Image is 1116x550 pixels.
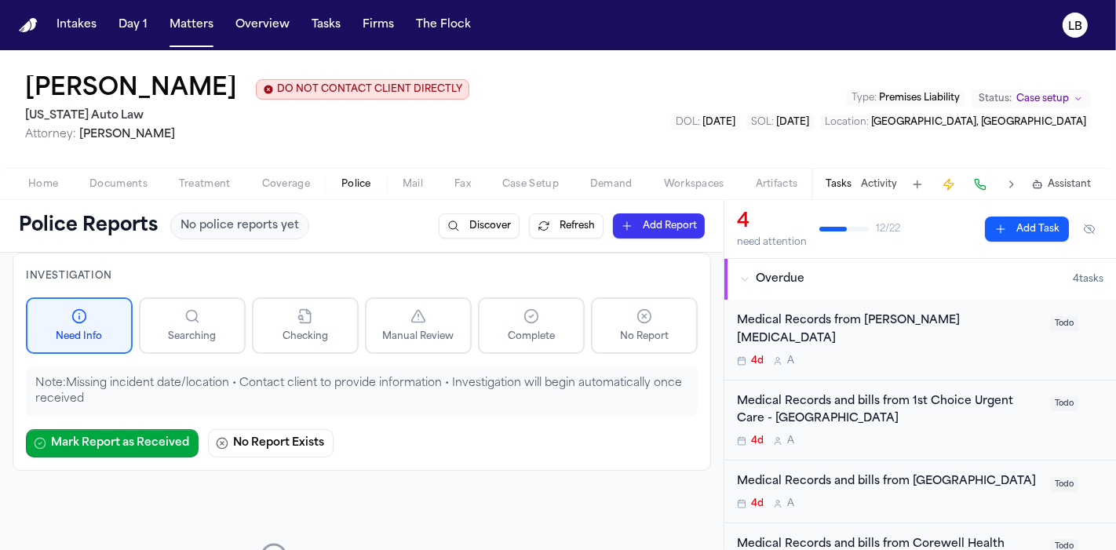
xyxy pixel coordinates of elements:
[478,297,585,354] button: Complete
[871,118,1086,127] span: [GEOGRAPHIC_DATA], [GEOGRAPHIC_DATA]
[208,429,334,457] button: No Report Exists
[79,129,175,140] span: [PERSON_NAME]
[756,178,798,191] span: Artifacts
[737,236,807,249] div: need attention
[252,297,359,354] button: Checking
[620,330,669,343] span: No Report
[879,93,960,103] span: Premises Liability
[1075,217,1103,242] button: Hide completed tasks (⌘⇧H)
[1050,316,1078,331] span: Todo
[403,178,423,191] span: Mail
[1050,396,1078,411] span: Todo
[876,223,900,235] span: 12 / 22
[906,173,928,195] button: Add Task
[383,330,454,343] span: Manual Review
[179,178,231,191] span: Treatment
[341,178,371,191] span: Police
[181,218,299,234] span: No police reports yet
[25,107,469,126] h2: [US_STATE] Auto Law
[26,271,112,281] span: Investigation
[969,173,991,195] button: Make a Call
[746,115,814,130] button: Edit SOL: 2027-07-16
[439,213,520,239] button: Discover
[724,381,1116,461] div: Open task: Medical Records and bills from 1st Choice Urgent Care - Dearborn West
[529,213,604,239] button: Refresh
[776,118,809,127] span: [DATE]
[26,429,199,457] button: Mark Report as Received
[508,330,555,343] span: Complete
[751,435,764,447] span: 4d
[702,118,735,127] span: [DATE]
[356,11,400,39] button: Firms
[826,178,852,191] button: Tasks
[454,178,471,191] span: Fax
[590,178,633,191] span: Demand
[852,93,877,103] span: Type :
[89,178,148,191] span: Documents
[591,297,698,354] button: No Report
[985,217,1069,242] button: Add Task
[1048,178,1091,191] span: Assistant
[28,178,58,191] span: Home
[57,330,103,343] span: Need Info
[787,355,794,367] span: A
[724,300,1116,381] div: Open task: Medical Records from Ruffini Chiropractic
[410,11,477,39] button: The Flock
[112,11,154,39] button: Day 1
[1016,93,1069,105] span: Case setup
[305,11,347,39] button: Tasks
[938,173,960,195] button: Create Immediate Task
[737,312,1041,348] div: Medical Records from [PERSON_NAME] [MEDICAL_DATA]
[847,90,965,106] button: Edit Type: Premises Liability
[19,18,38,33] img: Finch Logo
[664,178,724,191] span: Workspaces
[751,118,774,127] span: SOL :
[1073,273,1103,286] span: 4 task s
[724,461,1116,523] div: Open task: Medical Records and bills from Garden City Hospital
[1050,477,1078,492] span: Todo
[25,129,76,140] span: Attorney:
[50,11,103,39] button: Intakes
[25,75,237,104] button: Edit matter name
[35,376,688,407] p: Note: Missing incident date/location • Contact client to provide information • Investigation will...
[139,297,246,354] button: Searching
[979,93,1012,105] span: Status:
[256,79,469,100] button: Edit client contact restriction
[756,271,804,287] span: Overdue
[229,11,296,39] button: Overview
[277,83,462,96] span: DO NOT CONTACT CLIENT DIRECTLY
[724,259,1116,300] button: Overdue4tasks
[169,330,217,343] span: Searching
[19,213,158,239] h1: Police Reports
[671,115,740,130] button: Edit DOL: 2025-07-16
[751,355,764,367] span: 4d
[751,497,764,510] span: 4d
[262,178,310,191] span: Coverage
[825,118,869,127] span: Location :
[26,297,133,354] button: Need Info
[737,393,1041,429] div: Medical Records and bills from 1st Choice Urgent Care - [GEOGRAPHIC_DATA]
[1032,178,1091,191] button: Assistant
[283,330,328,343] span: Checking
[787,435,794,447] span: A
[737,473,1041,491] div: Medical Records and bills from [GEOGRAPHIC_DATA]
[613,213,705,239] button: Add Report
[820,115,1091,130] button: Edit Location: Southfield, MI
[19,18,38,33] a: Home
[861,178,897,191] button: Activity
[163,11,220,39] button: Matters
[365,297,472,354] button: Manual Review
[737,209,807,235] div: 4
[971,89,1091,108] button: Change status from Case setup
[787,497,794,510] span: A
[25,75,237,104] h1: [PERSON_NAME]
[676,118,700,127] span: DOL :
[502,178,559,191] span: Case Setup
